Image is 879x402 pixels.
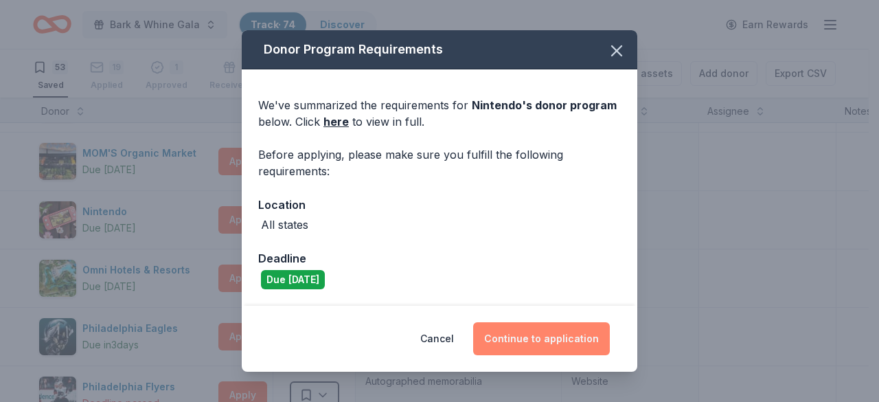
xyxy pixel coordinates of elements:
[323,113,349,130] a: here
[261,270,325,289] div: Due [DATE]
[473,322,610,355] button: Continue to application
[420,322,454,355] button: Cancel
[472,98,617,112] span: Nintendo 's donor program
[261,216,308,233] div: All states
[258,196,621,214] div: Location
[242,30,637,69] div: Donor Program Requirements
[258,97,621,130] div: We've summarized the requirements for below. Click to view in full.
[258,249,621,267] div: Deadline
[258,146,621,179] div: Before applying, please make sure you fulfill the following requirements:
